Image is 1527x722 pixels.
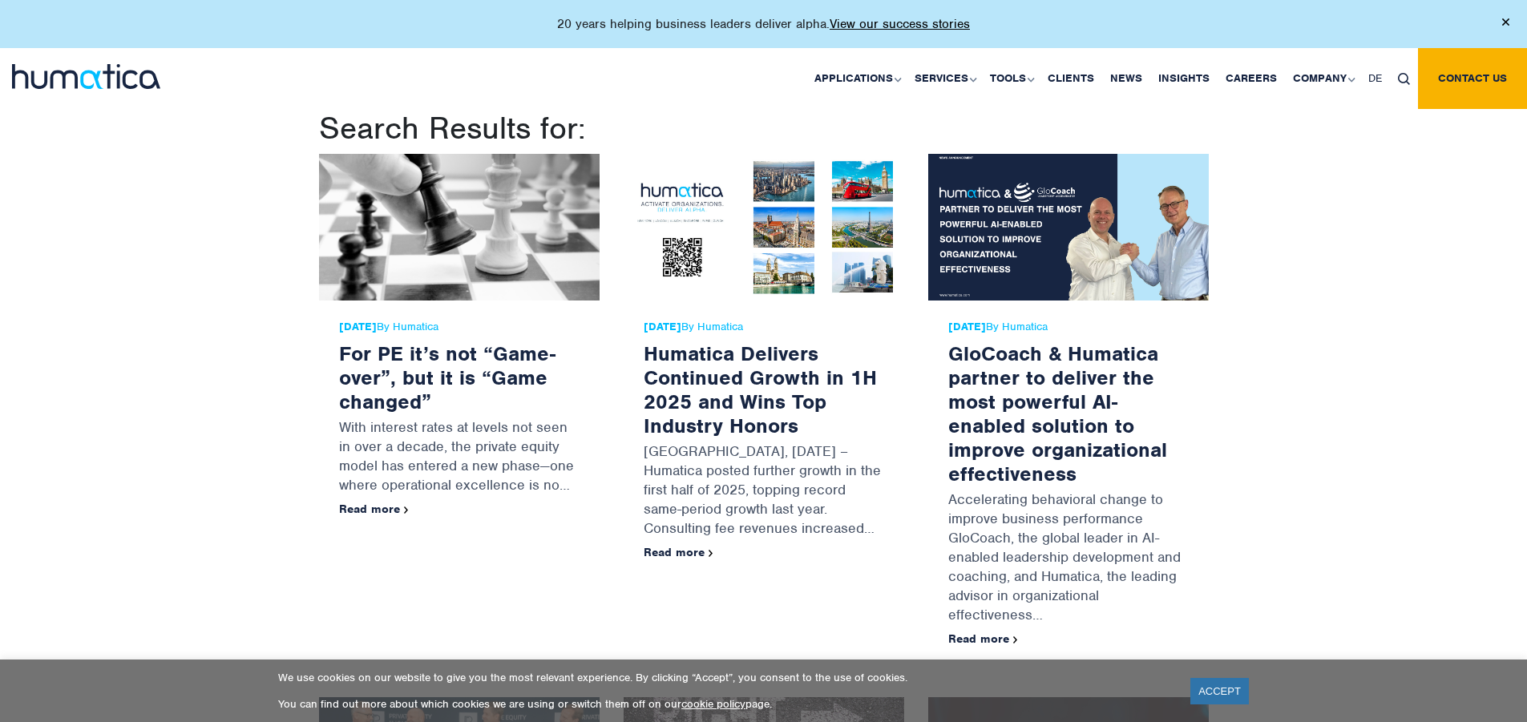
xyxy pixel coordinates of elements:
strong: [DATE] [948,320,986,333]
a: Humatica Delivers Continued Growth in 1H 2025 and Wins Top Industry Honors [644,341,877,438]
img: logo [12,64,160,89]
span: DE [1368,71,1382,85]
strong: [DATE] [339,320,377,333]
span: By Humatica [948,321,1189,333]
a: Services [907,48,982,109]
span: By Humatica [644,321,884,333]
a: Tools [982,48,1040,109]
img: Humatica Delivers Continued Growth in 1H 2025 and Wins Top Industry Honors [624,154,904,300]
img: For PE it’s not “Game-over”, but it is “Game changed” [319,154,600,300]
img: search_icon [1398,73,1410,85]
a: Insights [1150,48,1218,109]
a: Read more [948,631,1018,646]
h1: Search Results for: [319,109,1209,147]
p: [GEOGRAPHIC_DATA], [DATE] – Humatica posted further growth in the first half of 2025, topping rec... [644,438,884,546]
img: GloCoach & Humatica partner to deliver the most powerful AI-enabled solution to improve organizat... [928,154,1209,300]
p: With interest rates at levels not seen in over a decade, the private equity model has entered a n... [339,413,580,502]
a: cookie policy [681,697,745,711]
p: Accelerating behavioral change to improve business performance GloCoach, the global leader in AI-... [948,486,1189,632]
a: Careers [1218,48,1285,109]
a: Contact us [1418,48,1527,109]
a: GloCoach & Humatica partner to deliver the most powerful AI-enabled solution to improve organizat... [948,341,1167,486]
img: arrowicon [404,506,409,514]
img: arrowicon [1013,636,1018,643]
p: You can find out more about which cookies we are using or switch them off on our page. [278,697,1170,711]
a: Read more [339,502,409,516]
a: Read more [644,545,713,559]
p: 20 years helping business leaders deliver alpha. [557,16,970,32]
img: arrowicon [709,550,713,557]
a: News [1102,48,1150,109]
span: By Humatica [339,321,580,333]
a: ACCEPT [1190,678,1249,704]
strong: [DATE] [644,320,681,333]
a: Company [1285,48,1360,109]
a: Clients [1040,48,1102,109]
a: Applications [806,48,907,109]
p: We use cookies on our website to give you the most relevant experience. By clicking “Accept”, you... [278,671,1170,684]
a: DE [1360,48,1390,109]
a: View our success stories [830,16,970,32]
a: For PE it’s not “Game-over”, but it is “Game changed” [339,341,555,414]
